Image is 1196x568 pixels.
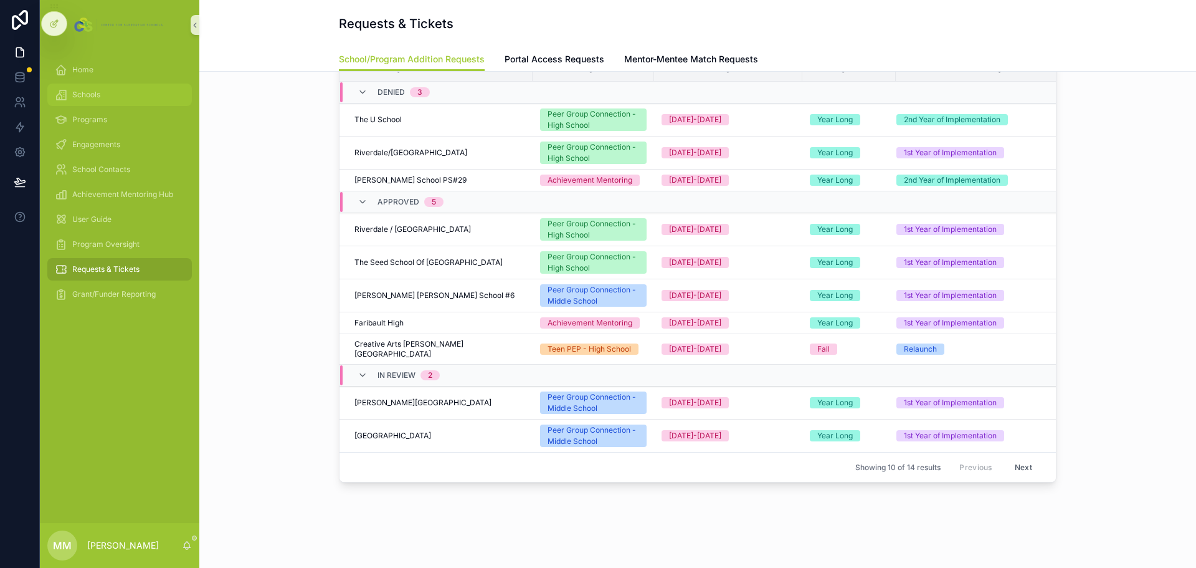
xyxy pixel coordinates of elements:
[339,15,453,32] h1: Requests & Tickets
[669,175,721,186] div: [DATE]-[DATE]
[817,430,853,441] div: Year Long
[662,114,795,125] a: [DATE]-[DATE]
[540,344,647,355] a: Teen PEP - High School
[810,224,888,235] a: Year Long
[896,224,1042,235] a: 1st Year of Implementation
[354,224,525,234] a: Riverdale / [GEOGRAPHIC_DATA]
[548,251,639,274] div: Peer Group Connection - High School
[904,430,997,441] div: 1st Year of Implementation
[669,344,721,355] div: [DATE]-[DATE]
[817,114,853,125] div: Year Long
[896,430,1042,441] a: 1st Year of Implementation
[354,398,491,408] span: [PERSON_NAME][GEOGRAPHIC_DATA]
[904,257,997,268] div: 1st Year of Implementation
[810,290,888,301] a: Year Long
[817,224,853,235] div: Year Long
[432,197,436,207] div: 5
[47,283,192,306] a: Grant/Funder Reporting
[896,147,1042,158] a: 1st Year of Implementation
[817,175,853,186] div: Year Long
[669,257,721,268] div: [DATE]-[DATE]
[896,317,1042,329] a: 1st Year of Implementation
[540,392,647,414] a: Peer Group Connection - Middle School
[72,239,140,249] span: Program Oversight
[354,291,525,301] a: [PERSON_NAME] [PERSON_NAME] School #6
[354,175,467,185] span: [PERSON_NAME] School PS#29
[896,397,1042,408] a: 1st Year of Implementation
[662,224,795,235] a: [DATE]-[DATE]
[548,317,632,329] div: Achievement Mentoring
[817,317,853,329] div: Year Long
[810,317,888,329] a: Year Long
[47,84,192,106] a: Schools
[72,115,107,125] span: Programs
[377,370,415,380] span: In Review
[896,344,1042,355] a: Relaunch
[904,224,997,235] div: 1st Year of Implementation
[624,53,758,65] span: Mentor-Mentee Match Requests
[904,317,997,329] div: 1st Year of Implementation
[662,147,795,158] a: [DATE]-[DATE]
[72,15,167,35] img: App logo
[505,53,604,65] span: Portal Access Requests
[47,208,192,231] a: User Guide
[505,48,604,73] a: Portal Access Requests
[662,290,795,301] a: [DATE]-[DATE]
[40,50,199,322] div: scrollable content
[817,257,853,268] div: Year Long
[354,339,525,359] a: Creative Arts [PERSON_NAME][GEOGRAPHIC_DATA]
[810,397,888,408] a: Year Long
[354,318,404,328] span: Faribault High
[540,425,647,447] a: Peer Group Connection - Middle School
[354,148,525,158] a: Riverdale/[GEOGRAPHIC_DATA]
[87,539,159,552] p: [PERSON_NAME]
[47,233,192,256] a: Program Oversight
[662,317,795,329] a: [DATE]-[DATE]
[896,257,1042,268] a: 1st Year of Implementation
[47,258,192,281] a: Requests & Tickets
[669,430,721,441] div: [DATE]-[DATE]
[548,108,639,131] div: Peer Group Connection - High School
[817,147,853,158] div: Year Long
[354,431,431,441] span: [GEOGRAPHIC_DATA]
[669,224,721,235] div: [DATE]-[DATE]
[354,291,515,301] span: [PERSON_NAME] [PERSON_NAME] School #6
[417,87,422,97] div: 3
[810,430,888,441] a: Year Long
[896,175,1042,186] a: 2nd Year of Implementation
[662,175,795,186] a: [DATE]-[DATE]
[669,397,721,408] div: [DATE]-[DATE]
[662,344,795,355] a: [DATE]-[DATE]
[904,397,997,408] div: 1st Year of Implementation
[53,538,72,553] span: MM
[540,175,647,186] a: Achievement Mentoring
[896,114,1042,125] a: 2nd Year of Implementation
[540,218,647,241] a: Peer Group Connection - High School
[810,147,888,158] a: Year Long
[72,90,100,100] span: Schools
[339,48,485,72] a: School/Program Addition Requests
[810,257,888,268] a: Year Long
[428,370,432,380] div: 2
[354,398,525,408] a: [PERSON_NAME][GEOGRAPHIC_DATA]
[354,224,471,234] span: Riverdale / [GEOGRAPHIC_DATA]
[817,344,830,355] div: Fall
[354,115,402,125] span: The U School
[896,290,1042,301] a: 1st Year of Implementation
[810,344,888,355] a: Fall
[548,425,639,447] div: Peer Group Connection - Middle School
[72,165,130,175] span: School Contacts
[354,258,503,267] span: The Seed School Of [GEOGRAPHIC_DATA]
[47,158,192,181] a: School Contacts
[47,133,192,156] a: Engagements
[817,397,853,408] div: Year Long
[669,147,721,158] div: [DATE]-[DATE]
[354,148,467,158] span: Riverdale/[GEOGRAPHIC_DATA]
[377,87,405,97] span: Denied
[810,114,888,125] a: Year Long
[810,175,888,186] a: Year Long
[354,318,525,328] a: Faribault High
[904,344,937,355] div: Relaunch
[662,430,795,441] a: [DATE]-[DATE]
